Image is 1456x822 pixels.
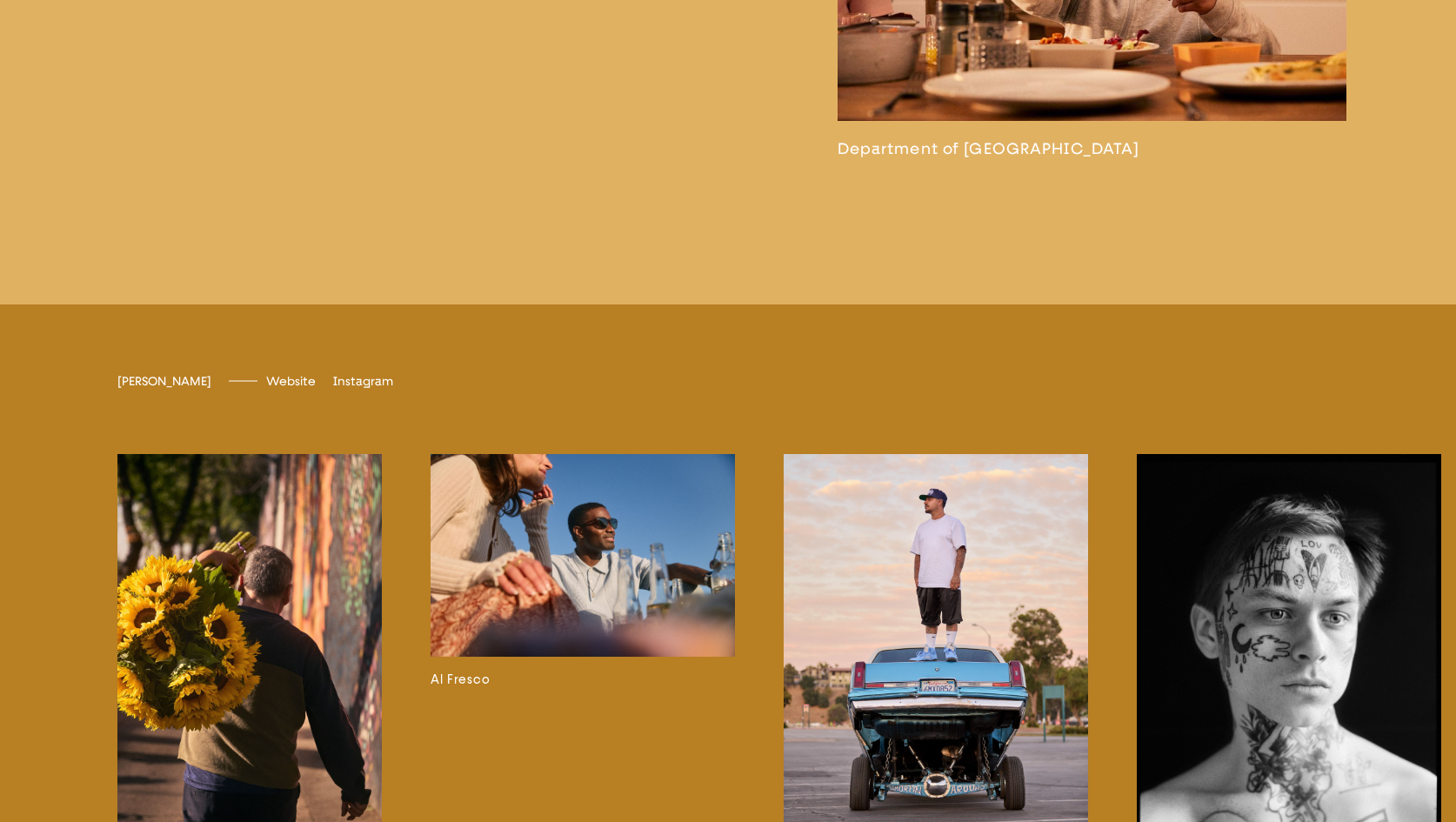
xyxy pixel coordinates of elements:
[431,671,735,690] h3: Al Fresco
[117,374,211,389] span: [PERSON_NAME]
[266,374,316,389] span: Website
[333,374,393,389] a: Instagramojharv
[333,374,393,389] span: Instagram
[266,374,316,389] a: Website[DOMAIN_NAME]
